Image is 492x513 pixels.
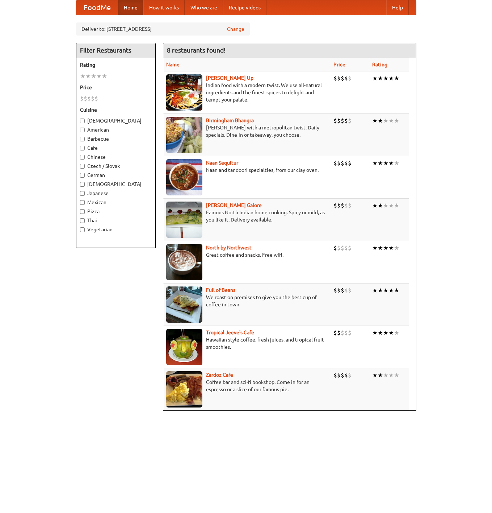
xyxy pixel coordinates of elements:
li: $ [344,286,348,294]
li: $ [348,244,352,252]
li: $ [94,95,98,103]
a: How it works [143,0,185,15]
ng-pluralize: 8 restaurants found! [167,47,226,54]
h4: Filter Restaurants [76,43,155,58]
li: ★ [383,202,388,210]
li: ★ [372,74,378,82]
li: $ [341,371,344,379]
li: $ [344,74,348,82]
li: ★ [388,74,394,82]
label: Barbecue [80,135,152,142]
li: $ [333,371,337,379]
label: Thai [80,217,152,224]
li: $ [341,329,344,337]
label: Mexican [80,199,152,206]
li: $ [333,329,337,337]
li: $ [333,202,337,210]
li: ★ [378,74,383,82]
li: $ [348,74,352,82]
li: ★ [372,286,378,294]
a: Naan Sequitur [206,160,238,166]
li: ★ [91,72,96,80]
li: ★ [96,72,102,80]
li: $ [348,371,352,379]
li: $ [344,202,348,210]
input: [DEMOGRAPHIC_DATA] [80,119,85,123]
li: $ [341,159,344,167]
a: [PERSON_NAME] Up [206,75,253,81]
li: ★ [378,202,383,210]
div: Deliver to: [STREET_ADDRESS] [76,22,250,36]
p: [PERSON_NAME] with a metropolitan twist. Daily specials. Dine-in or takeaway, you choose. [166,124,328,138]
input: Cafe [80,146,85,150]
img: naansequitur.jpg [166,159,202,195]
li: $ [84,95,87,103]
li: ★ [378,159,383,167]
li: ★ [383,159,388,167]
p: Coffee bar and sci-fi bookshop. Come in for an espresso or a slice of our famous pie. [166,378,328,393]
li: $ [348,117,352,125]
li: $ [344,371,348,379]
li: ★ [394,117,399,125]
li: ★ [372,329,378,337]
li: ★ [388,202,394,210]
li: ★ [383,244,388,252]
li: $ [333,74,337,82]
a: Birmingham Bhangra [206,117,254,123]
li: ★ [394,371,399,379]
label: Japanese [80,190,152,197]
li: $ [337,329,341,337]
li: ★ [388,117,394,125]
li: ★ [394,244,399,252]
h5: Rating [80,61,152,69]
li: ★ [102,72,107,80]
li: ★ [394,74,399,82]
a: FoodMe [76,0,118,15]
a: Tropical Jeeve's Cafe [206,330,254,335]
input: Vegetarian [80,227,85,232]
b: [PERSON_NAME] Galore [206,202,262,208]
img: curryup.jpg [166,74,202,111]
li: $ [337,286,341,294]
li: ★ [394,159,399,167]
li: ★ [85,72,91,80]
li: ★ [388,244,394,252]
li: $ [341,244,344,252]
img: currygalore.jpg [166,202,202,238]
label: [DEMOGRAPHIC_DATA] [80,181,152,188]
a: Help [386,0,409,15]
img: north.jpg [166,244,202,280]
input: Japanese [80,191,85,196]
li: $ [333,117,337,125]
li: ★ [394,286,399,294]
p: Famous North Indian home cooking. Spicy or mild, as you like it. Delivery available. [166,209,328,223]
a: Who we are [185,0,223,15]
li: $ [341,117,344,125]
li: $ [348,159,352,167]
li: ★ [378,286,383,294]
li: ★ [394,202,399,210]
a: Home [118,0,143,15]
li: ★ [383,286,388,294]
input: Pizza [80,209,85,214]
li: ★ [378,371,383,379]
a: Zardoz Cafe [206,372,233,378]
li: $ [87,95,91,103]
input: German [80,173,85,178]
label: Chinese [80,153,152,161]
li: ★ [378,329,383,337]
img: zardoz.jpg [166,371,202,407]
p: Indian food with a modern twist. We use all-natural ingredients and the finest spices to delight ... [166,82,328,103]
img: beans.jpg [166,286,202,323]
li: $ [333,244,337,252]
li: $ [348,202,352,210]
li: ★ [383,371,388,379]
li: $ [341,286,344,294]
a: North by Northwest [206,245,252,251]
a: Full of Beans [206,287,235,293]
